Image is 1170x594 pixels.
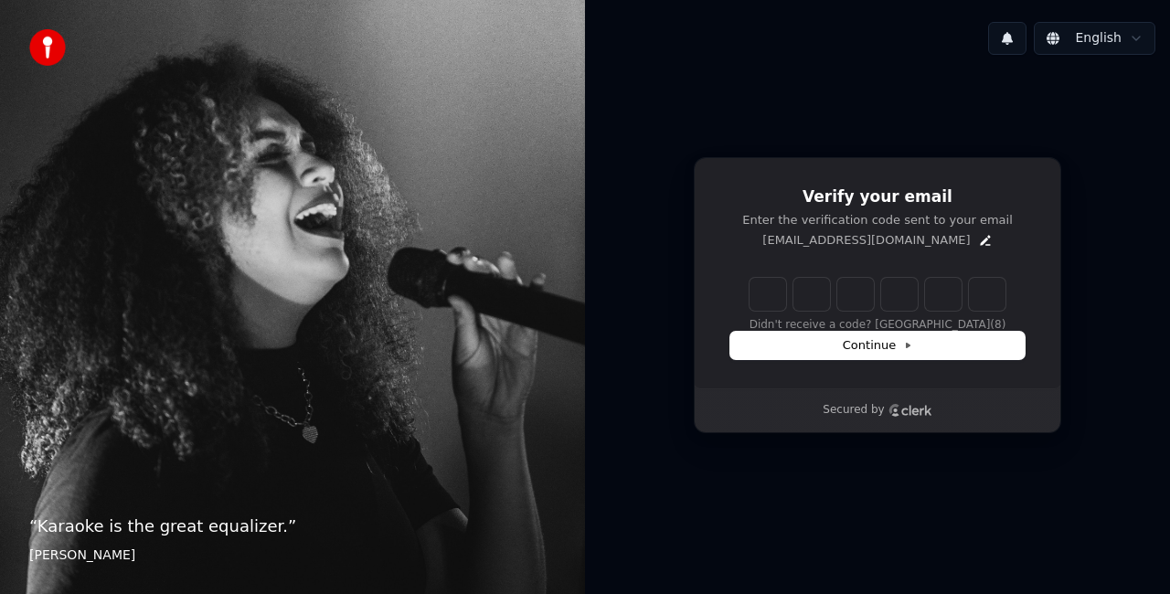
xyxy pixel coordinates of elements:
[730,186,1025,208] h1: Verify your email
[762,232,970,249] p: [EMAIL_ADDRESS][DOMAIN_NAME]
[29,514,556,539] p: “ Karaoke is the great equalizer. ”
[888,404,932,417] a: Clerk logo
[823,403,884,418] p: Secured by
[978,233,993,248] button: Edit
[843,337,912,354] span: Continue
[29,546,556,565] footer: [PERSON_NAME]
[730,212,1025,228] p: Enter the verification code sent to your email
[730,332,1025,359] button: Continue
[750,278,1005,311] input: Enter verification code
[29,29,66,66] img: youka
